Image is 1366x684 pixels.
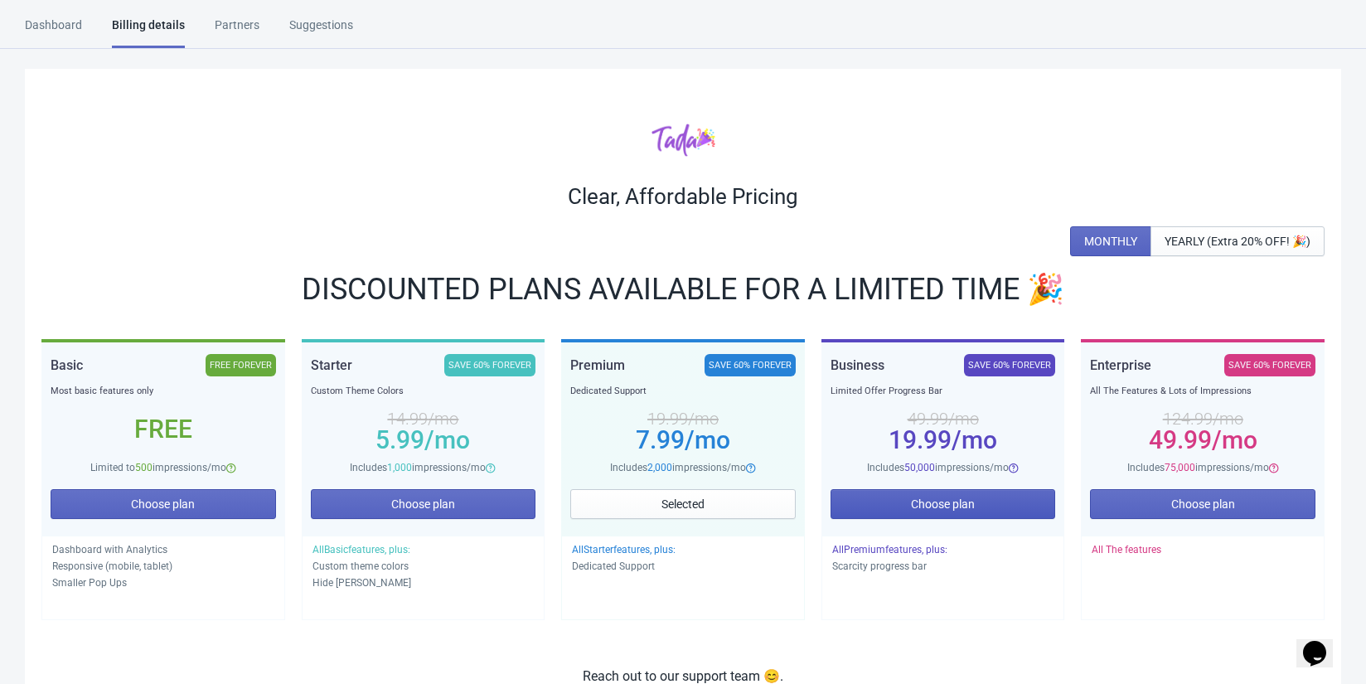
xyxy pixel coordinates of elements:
button: Choose plan [51,489,276,519]
div: Business [831,354,884,376]
span: All Basic features, plus: [312,544,410,555]
div: 7.99 [570,434,796,447]
div: Starter [311,354,352,376]
span: All Starter features, plus: [572,544,676,555]
div: 124.99 /mo [1090,412,1315,425]
img: tadacolor.png [652,123,715,157]
span: /mo [952,425,997,454]
div: Limited to impressions/mo [51,459,276,476]
p: Smaller Pop Ups [52,575,274,591]
span: MONTHLY [1084,235,1137,248]
span: Selected [661,497,705,511]
span: Choose plan [1171,497,1235,511]
span: 500 [135,462,153,473]
span: Includes impressions/mo [1127,462,1269,473]
button: Choose plan [831,489,1056,519]
span: /mo [1212,425,1257,454]
div: Suggestions [289,17,353,46]
span: Includes impressions/mo [867,462,1009,473]
span: /mo [685,425,730,454]
div: Custom Theme Colors [311,383,536,400]
span: All Premium features, plus: [832,544,947,555]
span: 2,000 [647,462,672,473]
button: Choose plan [311,489,536,519]
div: SAVE 60% FOREVER [705,354,796,376]
span: All The features [1092,544,1161,555]
span: 1,000 [387,462,412,473]
p: Dashboard with Analytics [52,541,274,558]
button: Choose plan [1090,489,1315,519]
div: All The Features & Lots of Impressions [1090,383,1315,400]
span: 50,000 [904,462,935,473]
span: /mo [424,425,470,454]
div: Free [51,423,276,436]
div: 14.99 /mo [311,412,536,425]
span: Includes impressions/mo [610,462,746,473]
div: Partners [215,17,259,46]
div: 49.99 [1090,434,1315,447]
span: Includes impressions/mo [350,462,486,473]
div: 19.99 [831,434,1056,447]
span: Choose plan [131,497,195,511]
p: Dedicated Support [572,558,794,575]
div: Billing details [112,17,185,48]
div: Limited Offer Progress Bar [831,383,1056,400]
div: Basic [51,354,83,376]
div: Clear, Affordable Pricing [41,183,1325,210]
div: 19.99 /mo [570,412,796,425]
div: 49.99 /mo [831,412,1056,425]
div: SAVE 60% FOREVER [444,354,535,376]
span: Choose plan [911,497,975,511]
div: Enterprise [1090,354,1151,376]
span: 75,000 [1165,462,1195,473]
div: Most basic features only [51,383,276,400]
div: Premium [570,354,625,376]
div: DISCOUNTED PLANS AVAILABLE FOR A LIMITED TIME 🎉 [41,276,1325,303]
p: Hide [PERSON_NAME] [312,575,535,591]
div: Dedicated Support [570,383,796,400]
div: 5.99 [311,434,536,447]
div: SAVE 60% FOREVER [1224,354,1315,376]
p: Custom theme colors [312,558,535,575]
div: FREE FOREVER [206,354,276,376]
iframe: chat widget [1296,618,1349,667]
div: Dashboard [25,17,82,46]
p: Responsive (mobile, tablet) [52,558,274,575]
span: Choose plan [391,497,455,511]
button: YEARLY (Extra 20% OFF! 🎉) [1150,226,1325,256]
div: SAVE 60% FOREVER [964,354,1055,376]
p: Scarcity progress bar [832,558,1054,575]
span: YEARLY (Extra 20% OFF! 🎉) [1165,235,1310,248]
button: MONTHLY [1070,226,1151,256]
button: Selected [570,489,796,519]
